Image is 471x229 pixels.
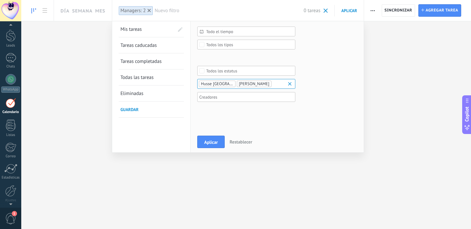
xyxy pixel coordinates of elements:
div: Correo [1,154,20,159]
a: Todas las tareas [120,69,182,85]
button: Aplicar [197,136,225,148]
a: Eliminadas [120,86,182,101]
a: Mis tareas [120,21,174,37]
div: WhatsApp [1,86,20,93]
span: 0 tareas [304,8,320,14]
li: Tareas completadas [119,53,184,69]
div: Leads [1,44,20,48]
li: Tareas caducadas [119,37,184,53]
div: Managers: 2 [120,8,146,14]
span: Aplicar [341,8,357,13]
div: Calendario [1,110,20,114]
span: Restablecer [230,139,252,145]
span: Tareas caducadas [120,42,157,48]
button: Aplicar [335,5,360,16]
span: 1 [12,211,17,216]
li: Guardar [119,102,184,118]
span: Mis tareas [120,26,142,32]
div: Todos los tipos [206,42,233,47]
span: Aplicar [204,140,218,144]
span: Todo el tiempo [206,29,292,34]
a: Guardar [120,102,182,117]
li: Todas las tareas [119,69,184,86]
span: Nuevo filtro [155,8,304,14]
li: Eliminadas [119,86,184,102]
span: Tareas completadas [120,58,162,65]
span: Eliminadas [120,90,143,97]
div: Todos los estatus [206,68,237,73]
a: Tareas completadas [120,53,182,69]
span: Husse [GEOGRAPHIC_DATA] [201,81,251,86]
span: Copilot [464,106,470,122]
span: Todas las tareas [120,74,153,81]
span: Guardar [120,107,139,112]
div: Chats [1,65,20,69]
button: Restablecer [227,137,255,147]
a: Tareas caducadas [120,37,182,53]
div: Estadísticas [1,176,20,180]
div: Listas [1,133,20,137]
li: Mis tareas [119,21,184,37]
span: [PERSON_NAME] [239,81,269,86]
